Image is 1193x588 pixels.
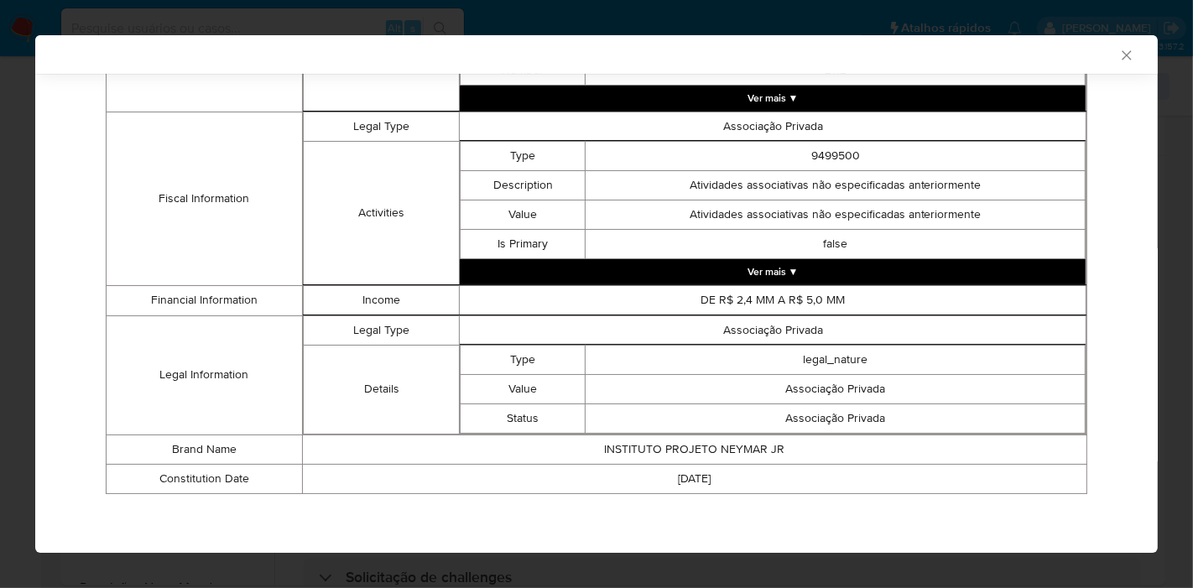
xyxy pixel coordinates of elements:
td: Atividades associativas não especificadas anteriormente [586,170,1086,200]
td: Legal Type [303,315,460,345]
td: [DATE] [302,464,1086,493]
div: closure-recommendation-modal [35,35,1158,553]
td: INSTITUTO PROJETO NEYMAR JR [302,434,1086,464]
td: Associação Privada [460,315,1086,345]
td: 9499500 [586,141,1086,170]
td: Brand Name [107,434,303,464]
td: Type [461,345,586,374]
td: Details [303,345,460,434]
td: Associação Privada [460,112,1086,141]
td: Value [461,374,586,403]
td: false [586,229,1086,258]
td: Income [303,285,460,315]
td: Fiscal Information [107,112,303,285]
td: Legal Type [303,112,460,141]
td: DE R$ 2,4 MM A R$ 5,0 MM [460,285,1086,315]
td: Legal Information [107,315,303,434]
button: Expand array [460,259,1086,284]
button: Expand array [460,86,1086,111]
td: Associação Privada [586,374,1086,403]
td: Activities [303,141,460,284]
td: Status [461,403,586,433]
td: Atividades associativas não especificadas anteriormente [586,200,1086,229]
td: Financial Information [107,285,303,315]
td: Type [461,141,586,170]
button: Fechar a janela [1118,47,1133,62]
td: Is Primary [461,229,586,258]
td: Associação Privada [586,403,1086,433]
td: Constitution Date [107,464,303,493]
td: Value [461,200,586,229]
td: legal_nature [586,345,1086,374]
td: Description [461,170,586,200]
